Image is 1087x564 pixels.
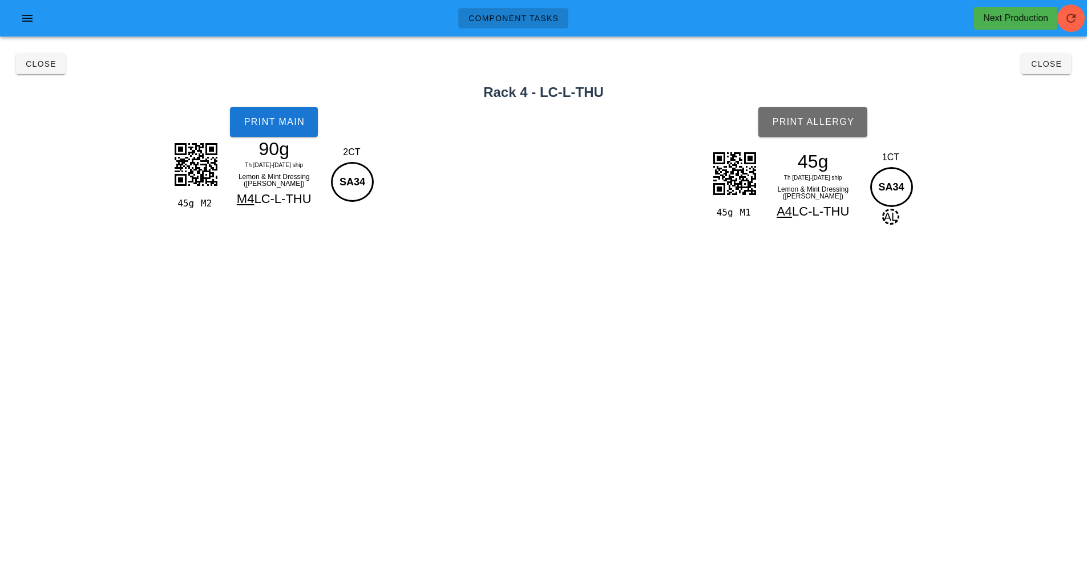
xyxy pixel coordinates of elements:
[16,54,66,74] button: Close
[196,196,220,211] div: M2
[7,82,1080,103] h2: Rack 4 - LC-L-THU
[243,117,305,127] span: Print Main
[230,107,318,137] button: Print Main
[237,192,254,206] span: M4
[224,140,324,157] div: 90g
[1021,54,1071,74] button: Close
[245,162,303,168] span: Th [DATE]-[DATE] ship
[771,117,854,127] span: Print Allergy
[867,151,915,164] div: 1CT
[331,162,374,202] div: SA34
[1031,59,1062,68] span: Close
[167,136,224,193] img: uMTHsN5HShGhQEVKiHGEhjIESlTC9BYN5Fxh+rRi1kn+TCmMmcdIYYyImI3Lu2lCwDaQyE9JZMJBH7YxSqg0ASwSQA25Qs4jA...
[758,107,867,137] button: Print Allergy
[870,167,913,207] div: SA34
[882,209,899,225] span: AL
[706,145,763,202] img: G7gWEEIWdJNBUPtXtSaQJRAyCdNg3MWsbtWyyIHkhcKISKSUcj7idzBx1aIyGW5vGpLSctcbUo6nK622omhte0NIe8RIEkRQo...
[792,204,849,218] span: LC-L-THU
[25,59,56,68] span: Close
[983,11,1048,25] div: Next Production
[458,8,568,29] a: Component Tasks
[763,153,863,170] div: 45g
[328,145,375,159] div: 2CT
[777,204,792,218] span: A4
[468,14,559,23] span: Component Tasks
[173,196,196,211] div: 45g
[763,184,863,202] div: Lemon & Mint Dressing ([PERSON_NAME])
[224,171,324,189] div: Lemon & Mint Dressing ([PERSON_NAME])
[784,175,842,181] span: Th [DATE]-[DATE] ship
[254,192,311,206] span: LC-L-THU
[712,205,735,220] div: 45g
[736,205,759,220] div: M1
